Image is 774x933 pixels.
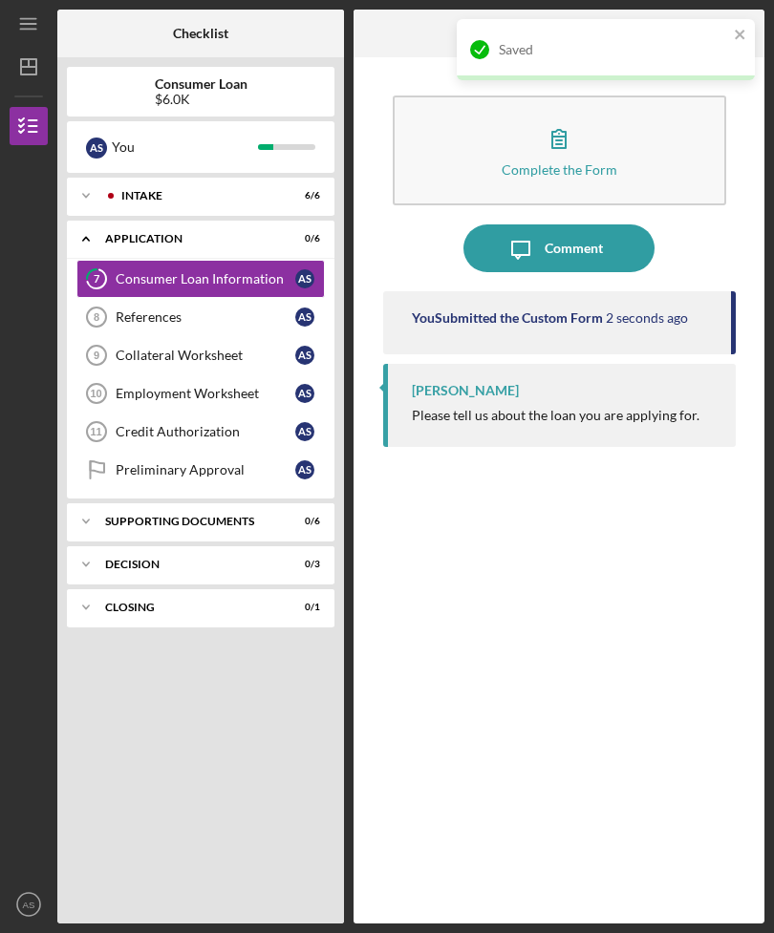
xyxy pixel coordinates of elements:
a: Preliminary ApprovalAS [76,451,325,489]
div: 0 / 6 [286,233,320,244]
a: 9Collateral WorksheetAS [76,336,325,374]
tspan: 7 [94,273,100,286]
tspan: 10 [90,388,101,399]
div: Collateral Worksheet [116,348,295,363]
time: 2025-08-18 18:07 [606,310,688,326]
div: Closing [105,602,272,613]
div: 0 / 1 [286,602,320,613]
b: Checklist [173,26,228,41]
b: Consumer Loan [155,76,247,92]
div: 0 / 6 [286,516,320,527]
a: 8ReferencesAS [76,298,325,336]
div: Intake [121,190,272,201]
div: Preliminary Approval [116,462,295,477]
div: References [116,309,295,325]
button: Comment [463,224,655,272]
a: 10Employment WorksheetAS [76,374,325,413]
button: AS [10,885,48,923]
div: A S [86,138,107,159]
div: Please tell us about the loan you are applying for. [412,408,699,423]
div: Saved [499,42,728,57]
button: Complete the Form [393,95,726,205]
text: AS [23,900,35,910]
div: You [112,131,258,163]
div: 6 / 6 [286,190,320,201]
a: 7Consumer Loan InformationAS [76,260,325,298]
a: 11Credit AuthorizationAS [76,413,325,451]
button: close [734,27,747,45]
div: A S [295,422,314,441]
div: A S [295,269,314,288]
tspan: 9 [94,350,99,361]
div: Consumer Loan Information [116,271,295,286]
div: Comment [545,224,603,272]
div: A S [295,460,314,479]
div: [PERSON_NAME] [412,383,519,398]
div: Credit Authorization [116,424,295,439]
div: Decision [105,559,272,570]
div: A S [295,346,314,365]
tspan: 8 [94,311,99,323]
div: A S [295,384,314,403]
div: Application [105,233,272,244]
div: Supporting Documents [105,516,272,527]
div: $6.0K [155,92,247,107]
div: Employment Worksheet [116,386,295,401]
div: Complete the Form [502,162,617,177]
div: 0 / 3 [286,559,320,570]
div: A S [295,307,314,327]
tspan: 11 [90,426,101,437]
div: You Submitted the Custom Form [412,310,603,326]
